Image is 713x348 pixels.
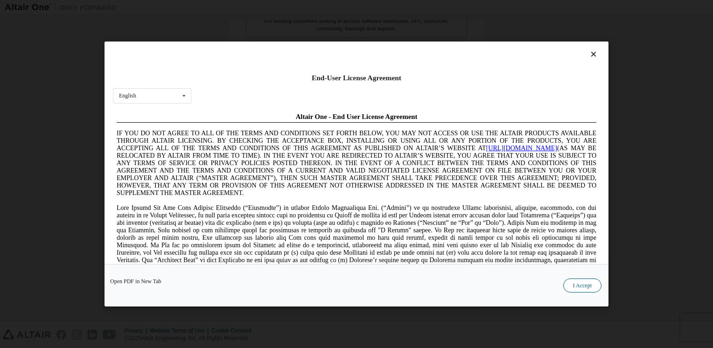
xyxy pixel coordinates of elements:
button: I Accept [563,278,601,292]
div: End-User License Agreement [113,73,600,83]
span: IF YOU DO NOT AGREE TO ALL OF THE TERMS AND CONDITIONS SET FORTH BELOW, YOU MAY NOT ACCESS OR USE... [4,21,483,87]
span: Lore Ipsumd Sit Ame Cons Adipisc Elitseddo (“Eiusmodte”) in utlabor Etdolo Magnaaliqua Eni. (“Adm... [4,95,483,162]
div: English [119,93,136,98]
a: Open PDF in New Tab [110,278,161,284]
a: [URL][DOMAIN_NAME] [373,35,444,42]
span: Altair One - End User License Agreement [183,4,305,11]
